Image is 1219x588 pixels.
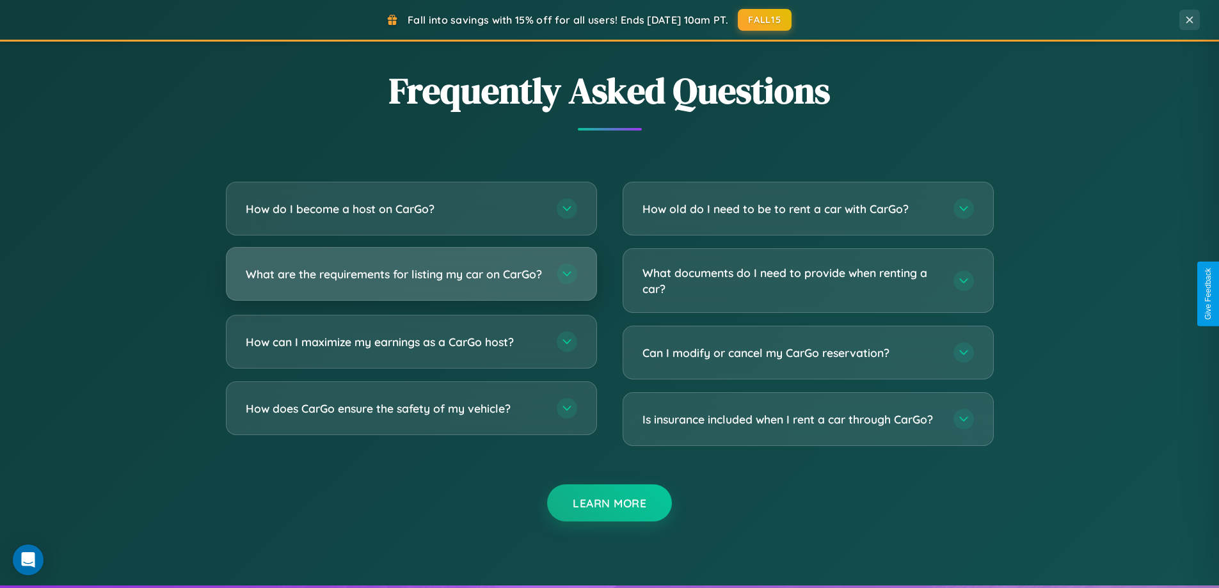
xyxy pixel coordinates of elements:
button: Learn More [547,484,672,521]
h3: Can I modify or cancel my CarGo reservation? [642,345,941,361]
h3: How does CarGo ensure the safety of my vehicle? [246,401,544,417]
h3: How old do I need to be to rent a car with CarGo? [642,201,941,217]
h2: Frequently Asked Questions [226,66,994,115]
button: FALL15 [738,9,792,31]
h3: How do I become a host on CarGo? [246,201,544,217]
div: Give Feedback [1204,268,1213,320]
h3: Is insurance included when I rent a car through CarGo? [642,411,941,427]
h3: What are the requirements for listing my car on CarGo? [246,266,544,282]
div: Open Intercom Messenger [13,544,44,575]
h3: How can I maximize my earnings as a CarGo host? [246,334,544,350]
span: Fall into savings with 15% off for all users! Ends [DATE] 10am PT. [408,13,728,26]
h3: What documents do I need to provide when renting a car? [642,265,941,296]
